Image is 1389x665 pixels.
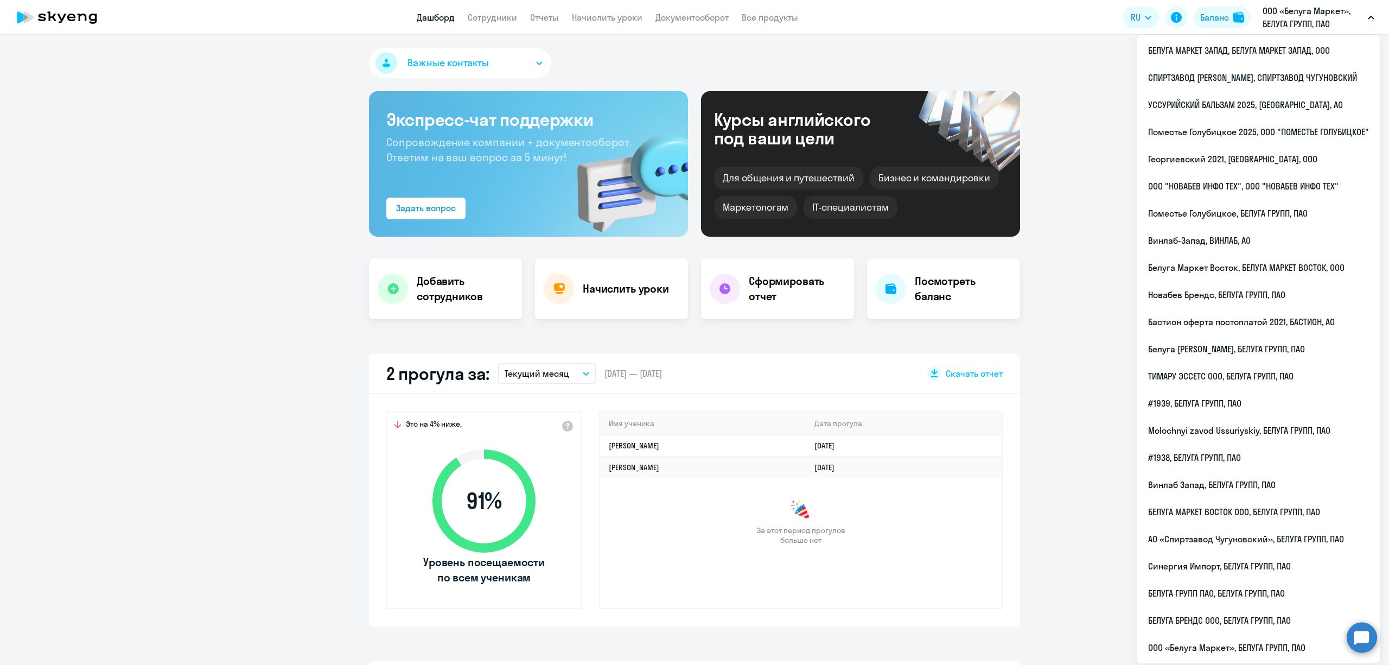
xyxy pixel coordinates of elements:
div: Маркетологам [714,196,797,219]
span: Сопровождение компании + документооборот. Ответим на ваш вопрос за 5 минут! [386,135,632,164]
a: Все продукты [742,12,798,23]
div: IT-специалистам [804,196,897,219]
div: Задать вопрос [396,201,456,214]
a: Дашборд [417,12,455,23]
h4: Добавить сотрудников [417,274,513,304]
button: ООО «Белуга Маркет», БЕЛУГА ГРУПП, ПАО [1257,4,1380,30]
button: Балансbalance [1194,7,1251,28]
span: RU [1131,11,1140,24]
a: [PERSON_NAME] [609,441,659,451]
h2: 2 прогула за: [386,363,489,384]
h3: Экспресс-чат поддержки [386,109,671,130]
p: Текущий месяц [505,367,569,380]
img: balance [1233,12,1244,23]
p: ООО «Белуга Маркет», БЕЛУГА ГРУПП, ПАО [1263,4,1363,30]
span: За этот период прогулов больше нет [755,525,846,545]
div: Для общения и путешествий [714,167,863,189]
div: Курсы английского под ваши цели [714,110,900,147]
span: Скачать отчет [946,368,1003,379]
button: Важные контакты [369,48,551,78]
button: Текущий месяц [498,363,596,384]
div: Бизнес и командировки [870,167,999,189]
h4: Сформировать отчет [749,274,845,304]
span: Это на 4% ниже, [406,419,462,432]
a: Начислить уроки [572,12,642,23]
span: [DATE] — [DATE] [604,368,662,379]
img: bg-img [562,115,688,237]
span: Важные контакты [407,56,489,70]
button: RU [1123,7,1159,28]
a: [PERSON_NAME] [609,463,659,472]
h4: Начислить уроки [583,281,669,296]
h4: Посмотреть баланс [915,274,1011,304]
a: Отчеты [530,12,559,23]
a: [DATE] [814,463,843,472]
a: [DATE] [814,441,843,451]
a: Документооборот [655,12,729,23]
span: Уровень посещаемости по всем ученикам [422,555,546,585]
th: Дата прогула [806,413,1002,435]
ul: RU [1137,35,1380,663]
a: Сотрудники [468,12,517,23]
img: congrats [790,499,812,521]
th: Имя ученика [600,413,806,435]
div: Баланс [1200,11,1229,24]
span: 91 % [422,488,546,514]
button: Задать вопрос [386,198,466,219]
